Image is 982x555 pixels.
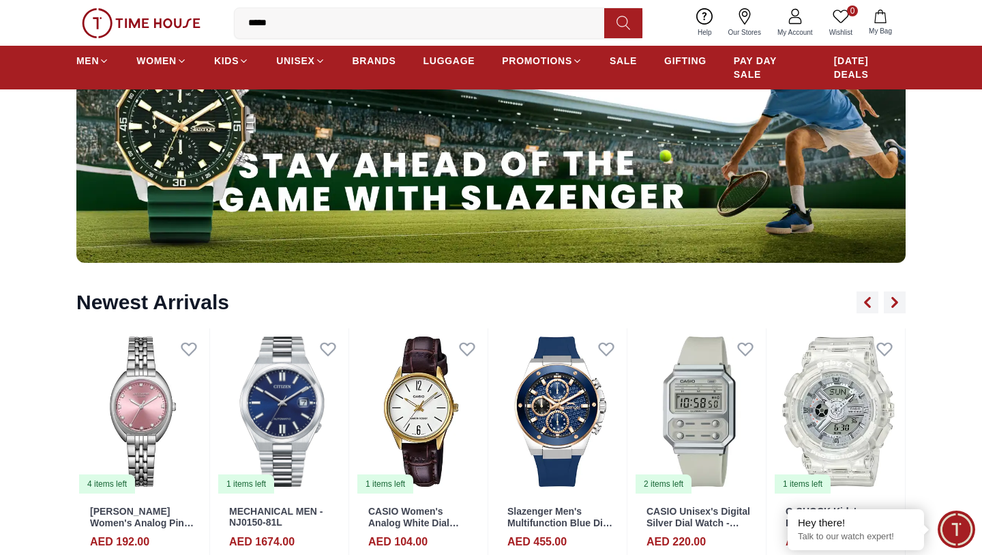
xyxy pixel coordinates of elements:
img: CASIO Women's Analog White Dial Watch - LTP-V005GL-7B [355,328,488,495]
a: LUGGAGE [423,48,475,73]
span: Our Stores [723,27,767,38]
span: 0 [847,5,858,16]
a: G-SHOCK Kids's Digital Grey Dial Watch - BA-110CR-7A1 items left [772,328,905,495]
h4: AED 104.00 [368,534,428,550]
a: SALE [610,48,637,73]
div: 1 items left [218,474,274,494]
a: Lee Cooper Women's Analog Pink Dial Watch - LC07989.3004 items left [76,328,209,495]
a: MECHANICAL MEN - NJ0150-81L [229,506,323,528]
a: KIDS [214,48,249,73]
h4: AED 192.00 [90,534,149,550]
a: CASIO Unisex's Digital Silver Dial Watch - A100WEF-8ADF2 items left [633,328,766,495]
span: PROMOTIONS [502,54,572,68]
h4: AED 455.00 [507,534,567,550]
a: GIFTING [664,48,706,73]
a: MECHANICAL MEN - NJ0150-81L1 items left [215,328,348,495]
img: G-SHOCK Kids's Digital Grey Dial Watch - BA-110CR-7A [772,328,905,495]
h4: AED 417.00 [786,534,845,550]
span: KIDS [214,54,239,68]
img: Slazenger Men's Multifunction Blue Dial Watch - SL.9.2557.2.04 [494,328,627,495]
span: My Account [772,27,818,38]
a: Our Stores [720,5,769,40]
span: GIFTING [664,54,706,68]
a: [PERSON_NAME] Women's Analog Pink Dial Watch - LC07989.300 [90,506,194,551]
a: 0Wishlist [821,5,861,40]
h4: AED 220.00 [646,534,706,550]
a: CASIO Unisex's Digital Silver Dial Watch - A100WEF-8ADF [646,506,750,540]
a: PAY DAY SALE [734,48,807,87]
span: Wishlist [824,27,858,38]
a: UNISEX [276,48,325,73]
a: G-SHOCK Kids's Digital Grey Dial Watch - BA-110CR-7A [786,506,891,540]
span: My Bag [863,26,897,36]
p: Talk to our watch expert! [798,531,914,543]
a: Help [689,5,720,40]
img: MECHANICAL MEN - NJ0150-81L [215,328,348,495]
span: Help [692,27,717,38]
h2: Newest Arrivals [76,290,229,315]
img: CASIO Unisex's Digital Silver Dial Watch - A100WEF-8ADF [633,328,766,495]
img: Lee Cooper Women's Analog Pink Dial Watch - LC07989.300 [76,328,209,495]
span: PAY DAY SALE [734,54,807,81]
a: WOMEN [136,48,187,73]
div: 1 items left [357,474,413,494]
span: SALE [610,54,637,68]
a: BRANDS [353,48,396,73]
span: WOMEN [136,54,177,68]
a: PROMOTIONS [502,48,582,73]
span: BRANDS [353,54,396,68]
img: ... [82,8,200,38]
div: 2 items left [636,474,691,494]
span: UNISEX [276,54,314,68]
div: 1 items left [775,474,831,494]
span: LUGGAGE [423,54,475,68]
button: My Bag [861,7,900,39]
div: 4 items left [79,474,135,494]
div: Chat Widget [938,511,975,548]
div: Hey there! [798,516,914,530]
a: MEN [76,48,109,73]
span: [DATE] DEALS [834,54,906,81]
a: Slazenger Men's Multifunction Blue Dial Watch - SL.9.2557.2.04 [507,506,612,540]
h4: AED 1674.00 [229,534,295,550]
a: [DATE] DEALS [834,48,906,87]
a: CASIO Women's Analog White Dial Watch - LTP-V005GL-7B [368,506,464,551]
span: MEN [76,54,99,68]
a: CASIO Women's Analog White Dial Watch - LTP-V005GL-7B1 items left [355,328,488,495]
